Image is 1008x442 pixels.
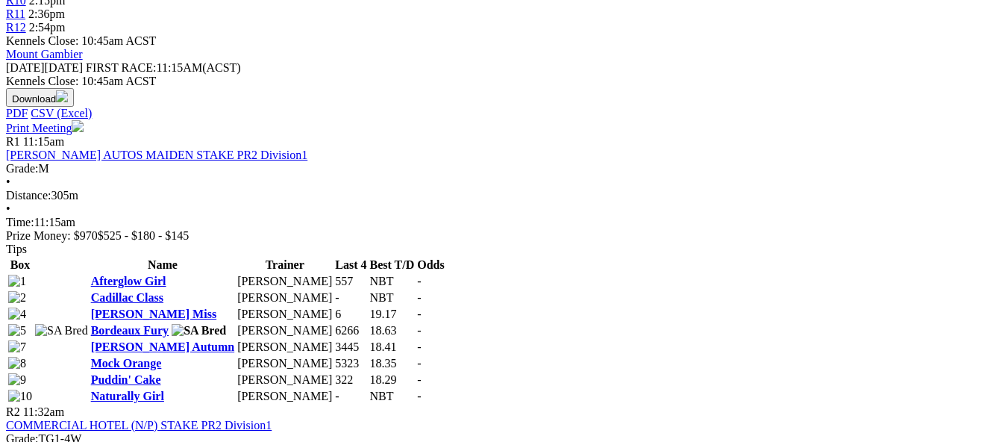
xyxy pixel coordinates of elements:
[334,274,367,289] td: 557
[237,290,333,305] td: [PERSON_NAME]
[91,373,161,386] a: Puddin' Cake
[91,357,162,370] a: Mock Orange
[6,61,45,74] span: [DATE]
[417,357,421,370] span: -
[6,216,34,228] span: Time:
[417,308,421,320] span: -
[6,107,1002,120] div: Download
[417,373,421,386] span: -
[416,258,445,273] th: Odds
[6,75,1002,88] div: Kennels Close: 10:45am ACST
[417,291,421,304] span: -
[369,307,416,322] td: 19.17
[369,340,416,355] td: 18.41
[6,107,28,119] a: PDF
[86,61,156,74] span: FIRST RACE:
[31,107,92,119] a: CSV (Excel)
[8,291,26,305] img: 2
[91,340,234,353] a: [PERSON_NAME] Autumn
[35,324,88,337] img: SA Bred
[334,373,367,387] td: 322
[72,120,84,132] img: printer.svg
[8,308,26,321] img: 4
[237,258,333,273] th: Trainer
[417,324,421,337] span: -
[6,7,25,20] a: R11
[237,274,333,289] td: [PERSON_NAME]
[417,275,421,287] span: -
[8,275,26,288] img: 1
[8,357,26,370] img: 8
[6,135,20,148] span: R1
[237,356,333,371] td: [PERSON_NAME]
[28,7,65,20] span: 2:36pm
[6,175,10,188] span: •
[334,323,367,338] td: 6266
[6,243,27,255] span: Tips
[237,307,333,322] td: [PERSON_NAME]
[23,135,64,148] span: 11:15am
[6,189,1002,202] div: 305m
[237,389,333,404] td: [PERSON_NAME]
[334,389,367,404] td: -
[334,340,367,355] td: 3445
[369,274,416,289] td: NBT
[8,324,26,337] img: 5
[6,48,83,60] a: Mount Gambier
[417,390,421,402] span: -
[369,389,416,404] td: NBT
[417,340,421,353] span: -
[23,405,64,418] span: 11:32am
[334,258,367,273] th: Last 4
[6,88,74,107] button: Download
[334,356,367,371] td: 5323
[6,202,10,215] span: •
[6,149,307,161] a: [PERSON_NAME] AUTOS MAIDEN STAKE PR2 Division1
[6,162,1002,175] div: M
[10,258,31,271] span: Box
[98,229,190,242] span: $525 - $180 - $145
[91,390,164,402] a: Naturally Girl
[237,340,333,355] td: [PERSON_NAME]
[237,323,333,338] td: [PERSON_NAME]
[90,258,235,273] th: Name
[369,258,416,273] th: Best T/D
[91,308,216,320] a: [PERSON_NAME] Miss
[369,356,416,371] td: 18.35
[8,373,26,387] img: 9
[6,61,83,74] span: [DATE]
[369,373,416,387] td: 18.29
[6,419,272,432] a: COMMERCIAL HOTEL (N/P) STAKE PR2 Division1
[172,324,226,337] img: SA Bred
[369,290,416,305] td: NBT
[6,162,39,175] span: Grade:
[334,307,367,322] td: 6
[8,340,26,354] img: 7
[6,21,26,34] a: R12
[8,390,32,403] img: 10
[6,189,51,202] span: Distance:
[6,229,1002,243] div: Prize Money: $970
[237,373,333,387] td: [PERSON_NAME]
[56,90,68,102] img: download.svg
[91,291,163,304] a: Cadillac Class
[369,323,416,338] td: 18.63
[91,275,166,287] a: Afterglow Girl
[6,405,20,418] span: R2
[86,61,241,74] span: 11:15AM(ACST)
[6,122,84,134] a: Print Meeting
[6,34,156,47] span: Kennels Close: 10:45am ACST
[91,324,169,337] a: Bordeaux Fury
[29,21,66,34] span: 2:54pm
[6,216,1002,229] div: 11:15am
[334,290,367,305] td: -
